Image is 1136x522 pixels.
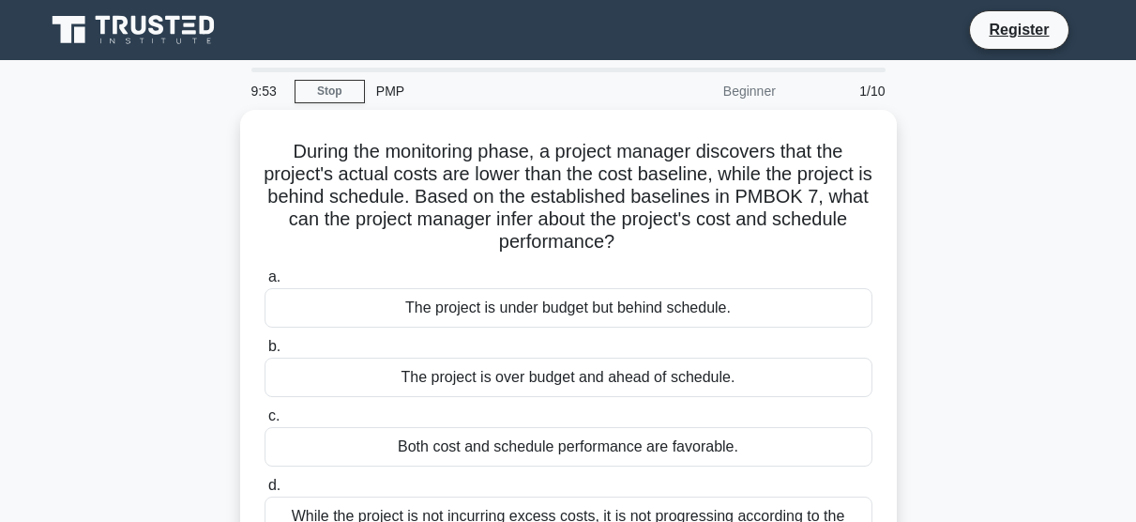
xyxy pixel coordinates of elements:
div: 1/10 [787,72,897,110]
div: PMP [365,72,623,110]
div: The project is under budget but behind schedule. [265,288,872,328]
div: 9:53 [240,72,295,110]
span: a. [268,269,280,284]
span: b. [268,338,280,354]
h5: During the monitoring phase, a project manager discovers that the project's actual costs are lowe... [263,140,874,254]
div: Both cost and schedule performance are favorable. [265,427,872,467]
span: d. [268,477,280,493]
a: Stop [295,80,365,103]
div: The project is over budget and ahead of schedule. [265,358,872,397]
div: Beginner [623,72,787,110]
span: c. [268,407,280,423]
a: Register [977,18,1060,41]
